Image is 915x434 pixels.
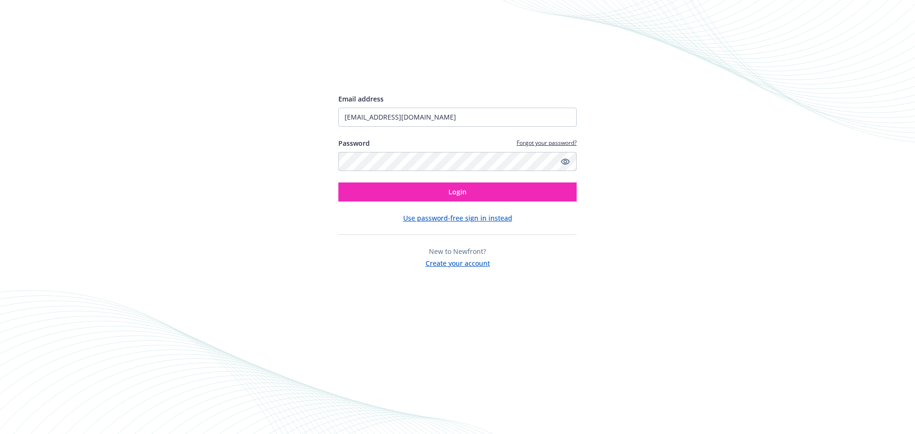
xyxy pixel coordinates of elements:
span: Login [448,187,467,196]
span: New to Newfront? [429,247,486,256]
input: Enter your password [338,152,577,171]
label: Password [338,138,370,148]
input: Enter your email [338,108,577,127]
button: Create your account [426,256,490,268]
span: Email address [338,94,384,103]
button: Login [338,182,577,202]
button: Use password-free sign in instead [403,213,512,223]
a: Show password [559,156,571,167]
img: Newfront logo [338,60,428,76]
a: Forgot your password? [517,139,577,147]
